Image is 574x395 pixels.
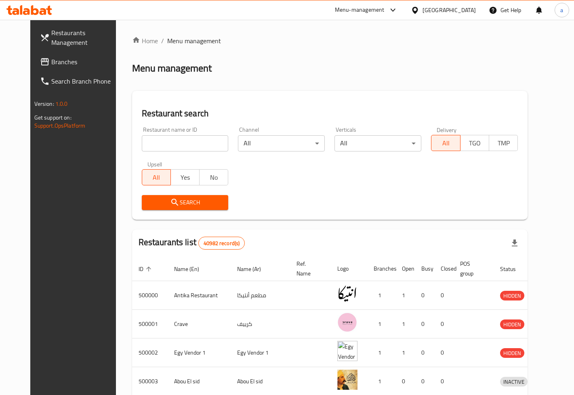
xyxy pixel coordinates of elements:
[431,135,460,151] button: All
[142,195,229,210] button: Search
[415,310,434,338] td: 0
[132,36,158,46] a: Home
[560,6,563,15] span: a
[231,338,290,367] td: Egy Vendor 1
[415,256,434,281] th: Busy
[174,264,210,274] span: Name (En)
[174,172,196,183] span: Yes
[337,312,357,332] img: Crave
[199,169,228,185] button: No
[500,377,528,387] span: INACTIVE
[337,284,357,304] img: Antika Restaurant
[505,233,524,253] div: Export file
[423,6,476,15] div: [GEOGRAPHIC_DATA]
[139,236,245,250] h2: Restaurants list
[500,348,524,358] div: HIDDEN
[148,197,222,208] span: Search
[51,28,120,47] span: Restaurants Management
[34,23,126,52] a: Restaurants Management
[395,310,415,338] td: 1
[500,291,524,300] span: HIDDEN
[434,281,454,310] td: 0
[170,169,200,185] button: Yes
[460,135,489,151] button: TGO
[500,264,526,274] span: Status
[395,281,415,310] td: 1
[132,338,168,367] td: 500002
[367,256,395,281] th: Branches
[434,338,454,367] td: 0
[34,120,86,131] a: Support.OpsPlatform
[34,99,54,109] span: Version:
[238,135,325,151] div: All
[367,281,395,310] td: 1
[415,281,434,310] td: 0
[337,341,357,361] img: Egy Vendor 1
[168,281,231,310] td: Antika Restaurant
[435,137,457,149] span: All
[203,172,225,183] span: No
[132,310,168,338] td: 500001
[199,240,244,247] span: 40982 record(s)
[231,310,290,338] td: كرييف
[500,349,524,358] span: HIDDEN
[489,135,518,151] button: TMP
[168,310,231,338] td: Crave
[34,112,71,123] span: Get support on:
[296,259,321,278] span: Ref. Name
[161,36,164,46] li: /
[331,256,367,281] th: Logo
[500,320,524,329] span: HIDDEN
[142,107,518,120] h2: Restaurant search
[142,135,229,151] input: Search for restaurant name or ID..
[231,281,290,310] td: مطعم أنتيكا
[139,264,154,274] span: ID
[147,161,162,167] label: Upsell
[334,135,421,151] div: All
[492,137,515,149] span: TMP
[415,338,434,367] td: 0
[51,57,120,67] span: Branches
[198,237,245,250] div: Total records count
[437,127,457,132] label: Delivery
[132,36,528,46] nav: breadcrumb
[460,259,484,278] span: POS group
[335,5,385,15] div: Menu-management
[395,256,415,281] th: Open
[132,281,168,310] td: 500000
[434,310,454,338] td: 0
[34,71,126,91] a: Search Branch Phone
[55,99,68,109] span: 1.0.0
[167,36,221,46] span: Menu management
[142,169,171,185] button: All
[395,338,415,367] td: 1
[367,338,395,367] td: 1
[132,62,212,75] h2: Menu management
[367,310,395,338] td: 1
[34,52,126,71] a: Branches
[237,264,271,274] span: Name (Ar)
[337,370,357,390] img: Abou El sid
[464,137,486,149] span: TGO
[168,338,231,367] td: Egy Vendor 1
[145,172,168,183] span: All
[434,256,454,281] th: Closed
[51,76,120,86] span: Search Branch Phone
